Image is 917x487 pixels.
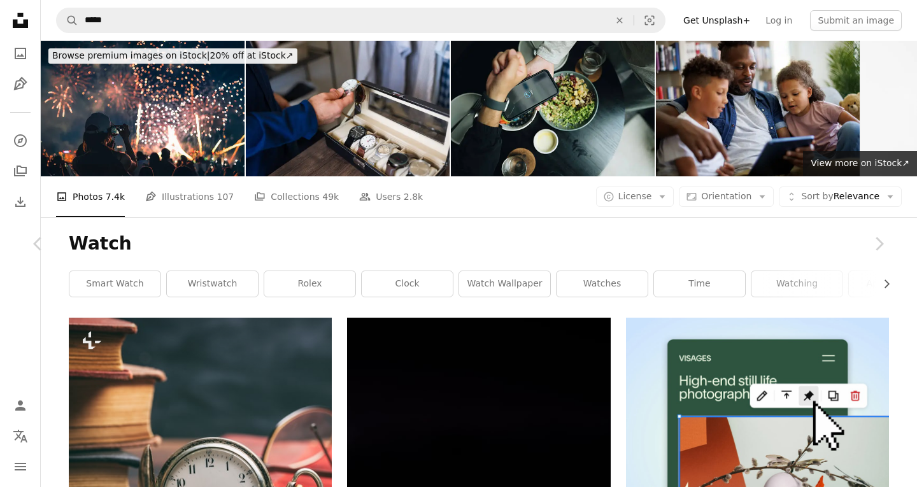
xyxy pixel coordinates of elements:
[254,176,339,217] a: Collections 49k
[451,41,655,176] img: Close-up shot of man using a smart watch to make a contactless payment at an organic healthy rest...
[8,159,33,184] a: Collections
[779,187,902,207] button: Sort byRelevance
[167,271,258,297] a: wristwatch
[52,50,294,60] span: 20% off at iStock ↗
[322,190,339,204] span: 49k
[41,41,245,176] img: Girl watching a firework display
[596,187,674,207] button: License
[8,71,33,97] a: Illustrations
[656,41,860,176] img: Father and his kids using digital tablet in the living room at home
[8,41,33,66] a: Photos
[8,423,33,449] button: Language
[459,271,550,297] a: watch wallpaper
[810,10,902,31] button: Submit an image
[841,183,917,305] a: Next
[801,191,833,201] span: Sort by
[758,10,800,31] a: Log in
[701,191,751,201] span: Orientation
[41,41,305,71] a: Browse premium images on iStock|20% off at iStock↗
[404,190,423,204] span: 2.8k
[56,8,665,33] form: Find visuals sitewide
[801,190,879,203] span: Relevance
[52,50,210,60] span: Browse premium images on iStock |
[618,191,652,201] span: License
[679,187,774,207] button: Orientation
[751,271,842,297] a: watching
[634,8,665,32] button: Visual search
[264,271,355,297] a: rolex
[8,454,33,479] button: Menu
[8,393,33,418] a: Log in / Sign up
[362,271,453,297] a: clock
[811,158,909,168] span: View more on iStock ↗
[69,232,889,255] h1: Watch
[69,271,160,297] a: smart watch
[69,455,332,467] a: Vintage pocket watch and old books on a wooden office desk background. Time, science concept
[803,151,917,176] a: View more on iStock↗
[606,8,634,32] button: Clear
[246,41,450,176] img: Man selects a wristwatch from his collection to wear
[57,8,78,32] button: Search Unsplash
[654,271,745,297] a: time
[359,176,423,217] a: Users 2.8k
[8,128,33,153] a: Explore
[676,10,758,31] a: Get Unsplash+
[145,176,234,217] a: Illustrations 107
[217,190,234,204] span: 107
[557,271,648,297] a: watches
